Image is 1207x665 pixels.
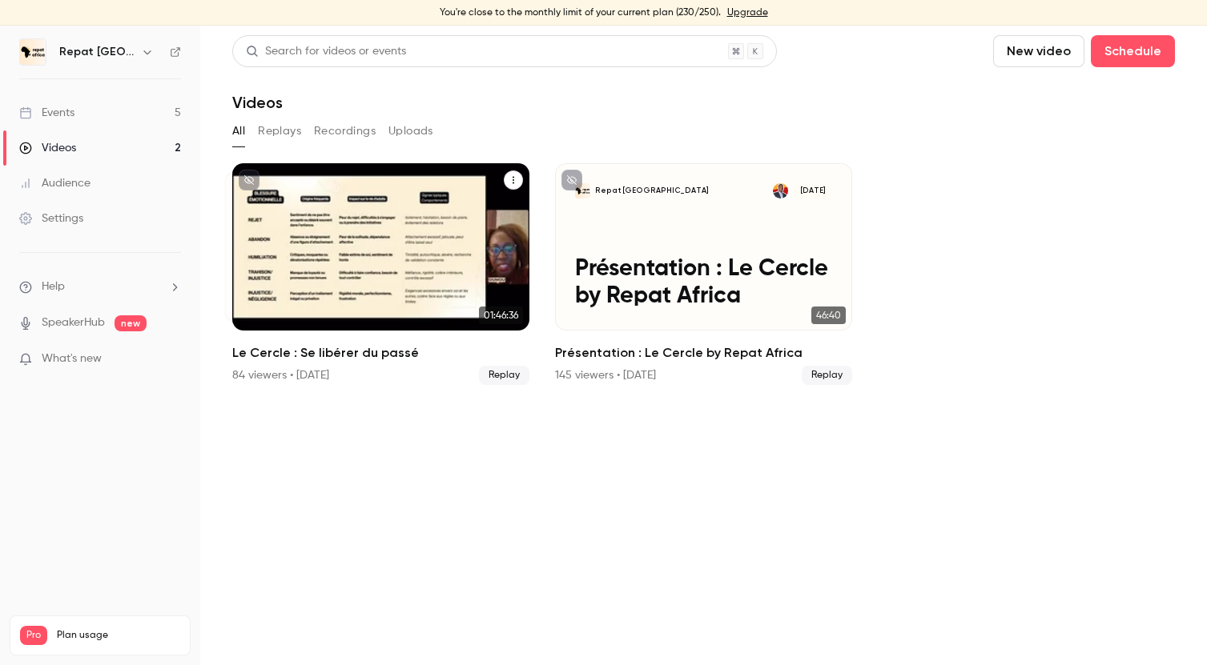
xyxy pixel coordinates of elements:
li: Présentation : Le Cercle by Repat Africa [555,163,852,385]
ul: Videos [232,163,1175,385]
iframe: Noticeable Trigger [162,352,181,367]
span: Plan usage [57,629,180,642]
div: 145 viewers • [DATE] [555,367,656,383]
button: Uploads [388,118,433,144]
div: Search for videos or events [246,43,406,60]
span: Replay [479,366,529,385]
button: Recordings [314,118,376,144]
span: 46:40 [811,306,846,324]
p: Repat [GEOGRAPHIC_DATA] [595,186,709,196]
img: Présentation : Le Cercle by Repat Africa [575,183,590,198]
span: [DATE] [794,183,832,198]
h2: Présentation : Le Cercle by Repat Africa [555,343,852,363]
a: Le Cercle : Se libérer du passéRepat [GEOGRAPHIC_DATA]Oumou DiarissoKara Diaby[DATE]Le Cercle : S... [232,163,529,385]
h1: Videos [232,93,283,112]
h2: Le Cercle : Se libérer du passé [232,343,529,363]
button: unpublished [239,170,260,190]
img: Repat Africa [20,39,46,65]
button: New video [993,35,1084,67]
div: Events [19,105,74,121]
a: Upgrade [727,6,768,19]
a: Présentation : Le Cercle by Repat AfricaRepat [GEOGRAPHIC_DATA]Kara Diaby[DATE]Présentation : Le ... [555,163,852,385]
div: 84 viewers • [DATE] [232,367,329,383]
button: All [232,118,245,144]
button: Replays [258,118,301,144]
span: new [115,315,147,331]
span: Pro [20,626,47,645]
span: 01:46:36 [479,306,523,324]
a: SpeakerHub [42,314,105,331]
div: Videos [19,140,76,156]
button: Schedule [1091,35,1175,67]
button: unpublished [561,170,582,190]
img: Kara Diaby [773,183,788,198]
li: Le Cercle : Se libérer du passé [232,163,529,385]
section: Videos [232,35,1175,655]
span: Help [42,278,65,295]
div: Settings [19,210,83,226]
span: What's new [42,351,102,367]
li: help-dropdown-opener [19,278,181,295]
h6: Repat [GEOGRAPHIC_DATA] [59,44,135,60]
div: Audience [19,175,91,191]
p: Présentation : Le Cercle by Repat Africa [575,256,832,310]
span: Replay [802,366,852,385]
